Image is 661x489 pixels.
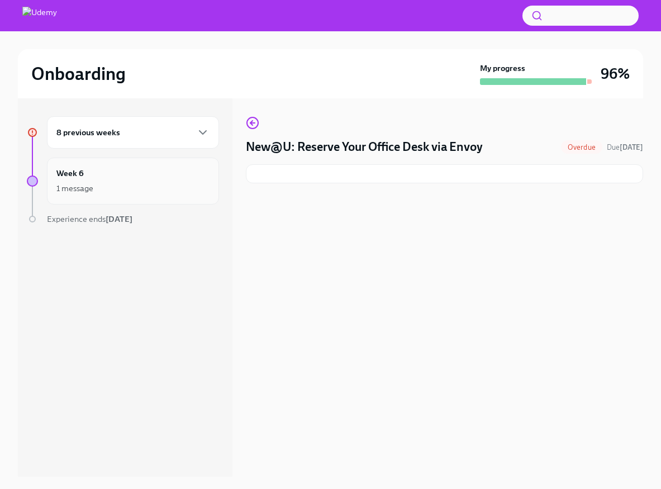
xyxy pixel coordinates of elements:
[22,7,57,25] img: Udemy
[56,167,84,179] h6: Week 6
[47,214,132,224] span: Experience ends
[56,126,120,139] h6: 8 previous weeks
[106,214,132,224] strong: [DATE]
[47,116,219,149] div: 8 previous weeks
[620,143,643,151] strong: [DATE]
[56,183,93,194] div: 1 message
[27,158,219,205] a: Week 61 message
[601,64,630,84] h3: 96%
[561,143,602,151] span: Overdue
[607,143,643,151] span: Due
[480,63,525,74] strong: My progress
[246,139,483,155] h4: New@U: Reserve Your Office Desk via Envoy
[31,63,126,85] h2: Onboarding
[607,142,643,153] span: August 30th, 2025 13:00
